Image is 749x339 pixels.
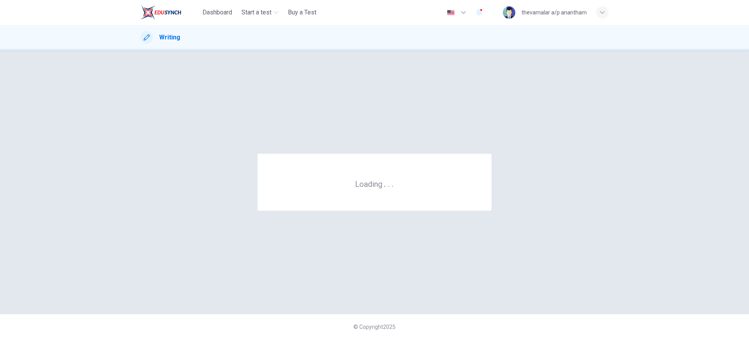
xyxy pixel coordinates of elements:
span: Buy a Test [288,8,316,17]
span: Dashboard [202,8,232,17]
div: thevamalar a/p anantham [522,8,587,17]
h6: Loading [355,179,394,189]
h6: . [391,177,394,190]
img: en [446,10,456,16]
button: Start a test [238,5,282,20]
button: Dashboard [199,5,235,20]
h6: . [387,177,390,190]
span: © Copyright 2025 [353,324,396,330]
img: ELTC logo [140,5,181,20]
h6: . [383,177,386,190]
h1: Writing [159,33,180,42]
a: ELTC logo [140,5,199,20]
img: Profile picture [503,6,515,19]
button: Buy a Test [285,5,319,20]
span: Start a test [241,8,272,17]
